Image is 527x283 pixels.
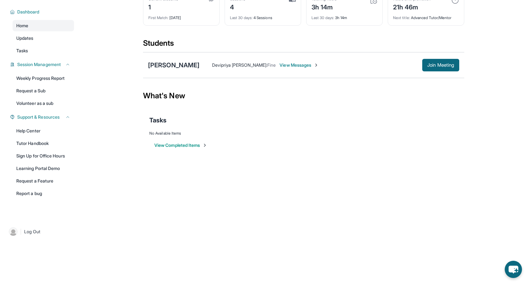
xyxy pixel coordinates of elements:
a: Help Center [13,125,74,136]
span: Fine [267,62,276,68]
a: Request a Sub [13,85,74,96]
a: Tasks [13,45,74,56]
span: View Messages [279,62,319,68]
a: Weekly Progress Report [13,73,74,84]
span: Next title : [393,15,410,20]
div: 3h 14m [311,12,377,20]
span: Join Meeting [427,63,454,67]
a: Volunteer as a sub [13,98,74,109]
div: 21h 46m [393,2,431,12]
button: Support & Resources [15,114,70,120]
span: Home [16,23,28,29]
button: Join Meeting [422,59,459,71]
button: Dashboard [15,9,70,15]
a: Tutor Handbook [13,138,74,149]
span: Support & Resources [17,114,60,120]
span: Last 30 days : [230,15,253,20]
button: View Completed Items [154,142,207,148]
div: 1 [148,2,178,12]
div: 4 [230,2,246,12]
a: Home [13,20,74,31]
span: Dashboard [17,9,40,15]
img: Chevron-Right [314,63,319,68]
a: Request a Feature [13,175,74,187]
span: Last 30 days : [311,15,334,20]
span: | [20,228,22,235]
button: chat-button [505,261,522,278]
button: Session Management [15,61,70,68]
a: Updates [13,33,74,44]
img: user-img [9,227,18,236]
span: Session Management [17,61,61,68]
span: First Match : [148,15,168,20]
a: |Log Out [6,225,74,239]
span: Devipriya [PERSON_NAME] : [212,62,267,68]
span: Log Out [24,229,40,235]
a: Sign Up for Office Hours [13,150,74,162]
div: Students [143,38,464,52]
div: 3h 14m [311,2,337,12]
a: Learning Portal Demo [13,163,74,174]
div: [PERSON_NAME] [148,61,200,69]
div: Advanced Tutor/Mentor [393,12,459,20]
span: Tasks [16,48,28,54]
div: No Available Items [149,131,458,136]
span: Tasks [149,116,167,125]
div: 4 Sessions [230,12,296,20]
span: Updates [16,35,34,41]
div: [DATE] [148,12,214,20]
div: What's New [143,82,464,110]
a: Report a bug [13,188,74,199]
